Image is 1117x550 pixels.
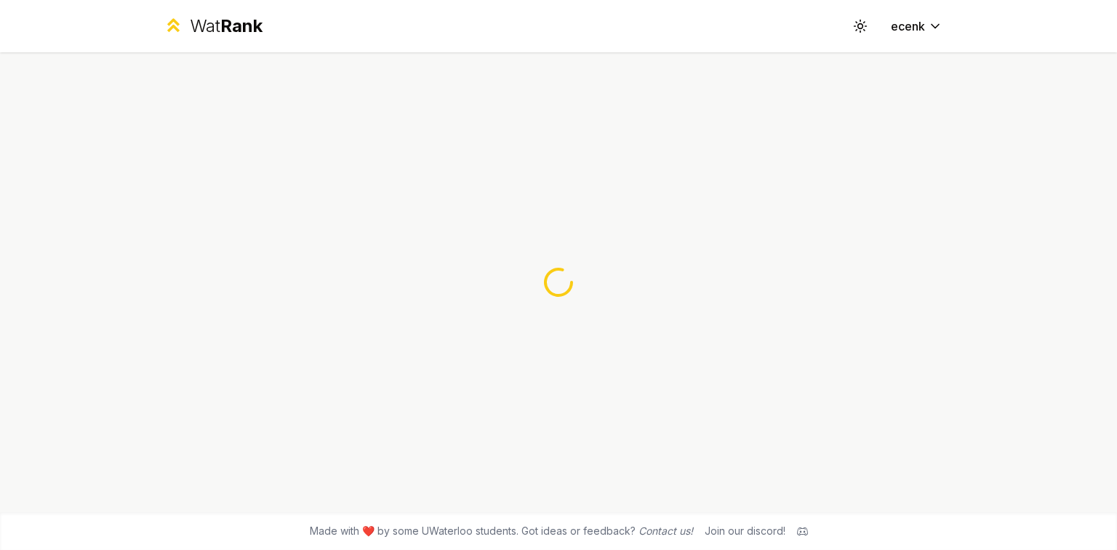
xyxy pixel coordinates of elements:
[220,15,263,36] span: Rank
[891,17,925,35] span: ecenk
[638,525,693,537] a: Contact us!
[190,15,263,38] div: Wat
[705,524,785,538] div: Join our discord!
[310,524,693,538] span: Made with ❤️ by some UWaterloo students. Got ideas or feedback?
[163,15,263,38] a: WatRank
[879,13,954,39] button: ecenk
